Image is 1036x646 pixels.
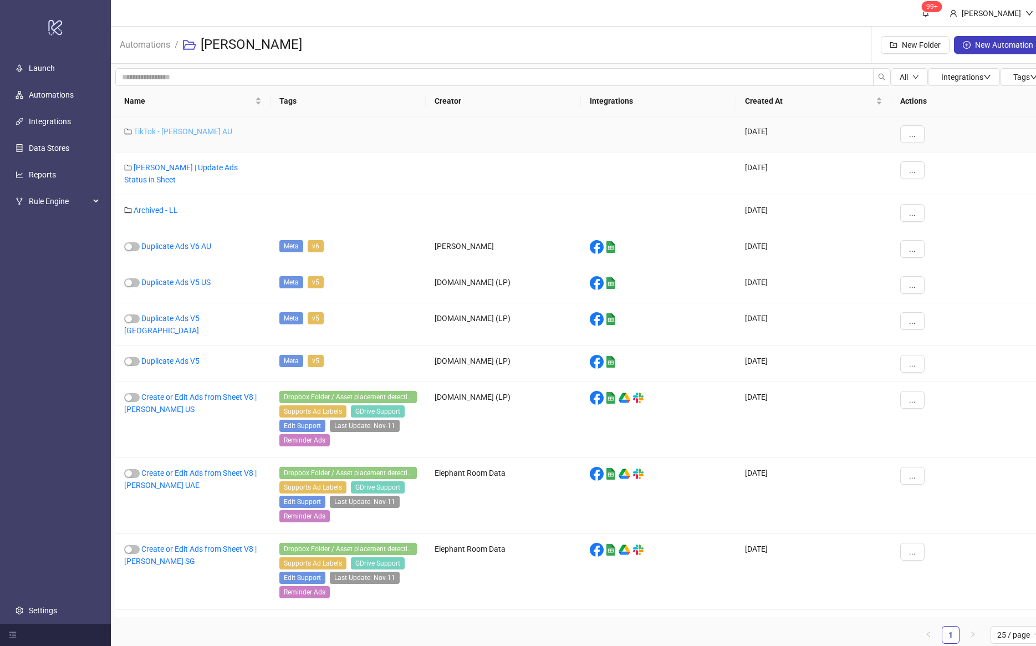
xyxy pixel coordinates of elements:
[351,405,405,418] span: GDrive Support
[736,86,891,116] th: Created At
[29,117,71,126] a: Integrations
[925,631,932,638] span: left
[736,303,891,346] div: [DATE]
[736,195,891,231] div: [DATE]
[426,346,581,382] div: [DOMAIN_NAME] (LP)
[928,68,1000,86] button: Integrationsdown
[957,7,1025,19] div: [PERSON_NAME]
[900,125,925,143] button: ...
[900,204,925,222] button: ...
[124,469,257,490] a: Create or Edit Ads from Sheet V8 | [PERSON_NAME] UAE
[279,572,325,584] span: Edit Support
[115,86,271,116] th: Name
[308,355,324,367] span: v5
[141,242,211,251] a: Duplicate Ads V6 AU
[426,534,581,610] div: Elephant Room Data
[124,545,257,566] a: Create or Edit Ads from Sheet V8 | [PERSON_NAME] SG
[878,73,886,81] span: search
[902,40,941,49] span: New Folder
[330,420,400,432] span: Last Update: Nov-11
[124,314,200,335] a: Duplicate Ads V5 [GEOGRAPHIC_DATA]
[736,534,891,610] div: [DATE]
[950,9,957,17] span: user
[124,206,132,214] span: folder
[900,312,925,330] button: ...
[279,434,330,446] span: Reminder Ads
[118,38,172,50] a: Automations
[279,405,346,418] span: Supports Ad Labels
[909,547,916,556] span: ...
[426,86,581,116] th: Creator
[124,164,132,171] span: folder
[279,586,330,598] span: Reminder Ads
[736,458,891,534] div: [DATE]
[279,557,346,569] span: Supports Ad Labels
[175,27,178,63] li: /
[881,36,950,54] button: New Folder
[909,395,916,404] span: ...
[134,127,232,136] a: TikTok - [PERSON_NAME] AU
[909,245,916,253] span: ...
[279,496,325,508] span: Edit Support
[29,144,69,152] a: Data Stores
[909,471,916,480] span: ...
[426,382,581,458] div: [DOMAIN_NAME] (LP)
[900,276,925,294] button: ...
[900,543,925,561] button: ...
[308,240,324,252] span: v6
[141,357,200,365] a: Duplicate Ads V5
[426,303,581,346] div: [DOMAIN_NAME] (LP)
[330,496,400,508] span: Last Update: Nov-11
[891,68,928,86] button: Alldown
[29,606,57,615] a: Settings
[279,467,417,479] span: Dropbox Folder / Asset placement detection
[900,467,925,485] button: ...
[909,208,916,217] span: ...
[969,631,976,638] span: right
[279,240,303,252] span: Meta
[922,1,942,12] sup: 1696
[351,557,405,569] span: GDrive Support
[201,36,302,54] h3: [PERSON_NAME]
[29,64,55,73] a: Launch
[581,86,736,116] th: Integrations
[9,631,17,639] span: menu-fold
[963,41,971,49] span: plus-circle
[983,73,991,81] span: down
[736,116,891,152] div: [DATE]
[975,40,1033,49] span: New Automation
[279,276,303,288] span: Meta
[330,572,400,584] span: Last Update: Nov-11
[900,355,925,373] button: ...
[351,481,405,494] span: GDrive Support
[29,90,74,99] a: Automations
[426,267,581,303] div: [DOMAIN_NAME] (LP)
[134,206,178,215] a: Archived - LL
[183,38,196,52] span: folder-open
[279,312,303,324] span: Meta
[909,317,916,325] span: ...
[922,9,930,17] span: bell
[736,231,891,267] div: [DATE]
[426,458,581,534] div: Elephant Room Data
[736,382,891,458] div: [DATE]
[942,627,959,643] a: 1
[964,626,982,644] button: right
[271,86,426,116] th: Tags
[124,163,238,184] a: [PERSON_NAME] | Update Ads Status in Sheet
[736,346,891,382] div: [DATE]
[426,231,581,267] div: [PERSON_NAME]
[279,543,417,555] span: Dropbox Folder / Asset placement detection
[29,190,90,212] span: Rule Engine
[308,276,324,288] span: v5
[745,95,874,107] span: Created At
[912,74,919,80] span: down
[141,278,211,287] a: Duplicate Ads V5 US
[124,128,132,135] span: folder
[124,393,257,414] a: Create or Edit Ads from Sheet V8 | [PERSON_NAME] US
[279,510,330,522] span: Reminder Ads
[279,420,325,432] span: Edit Support
[279,481,346,494] span: Supports Ad Labels
[16,197,23,205] span: fork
